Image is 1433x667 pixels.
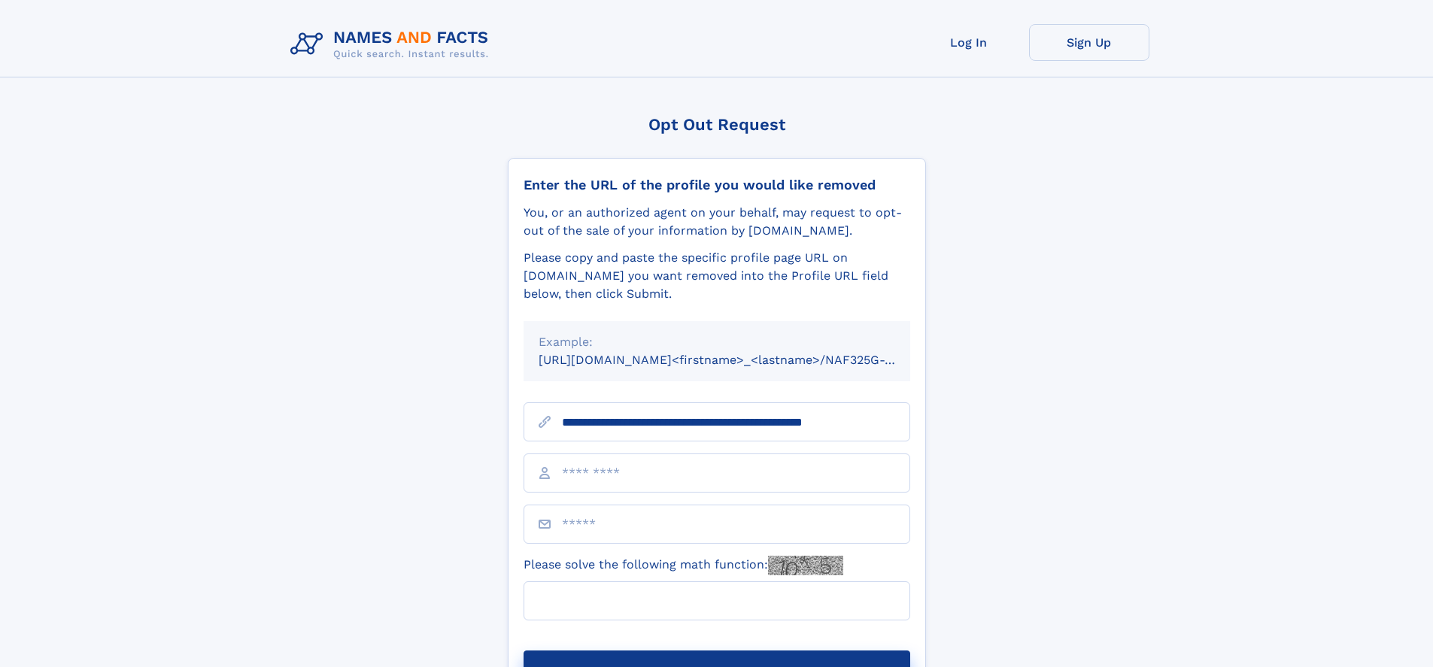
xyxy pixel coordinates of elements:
[539,353,939,367] small: [URL][DOMAIN_NAME]<firstname>_<lastname>/NAF325G-xxxxxxxx
[909,24,1029,61] a: Log In
[539,333,895,351] div: Example:
[508,115,926,134] div: Opt Out Request
[1029,24,1149,61] a: Sign Up
[524,204,910,240] div: You, or an authorized agent on your behalf, may request to opt-out of the sale of your informatio...
[524,249,910,303] div: Please copy and paste the specific profile page URL on [DOMAIN_NAME] you want removed into the Pr...
[524,177,910,193] div: Enter the URL of the profile you would like removed
[524,556,843,575] label: Please solve the following math function:
[284,24,501,65] img: Logo Names and Facts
